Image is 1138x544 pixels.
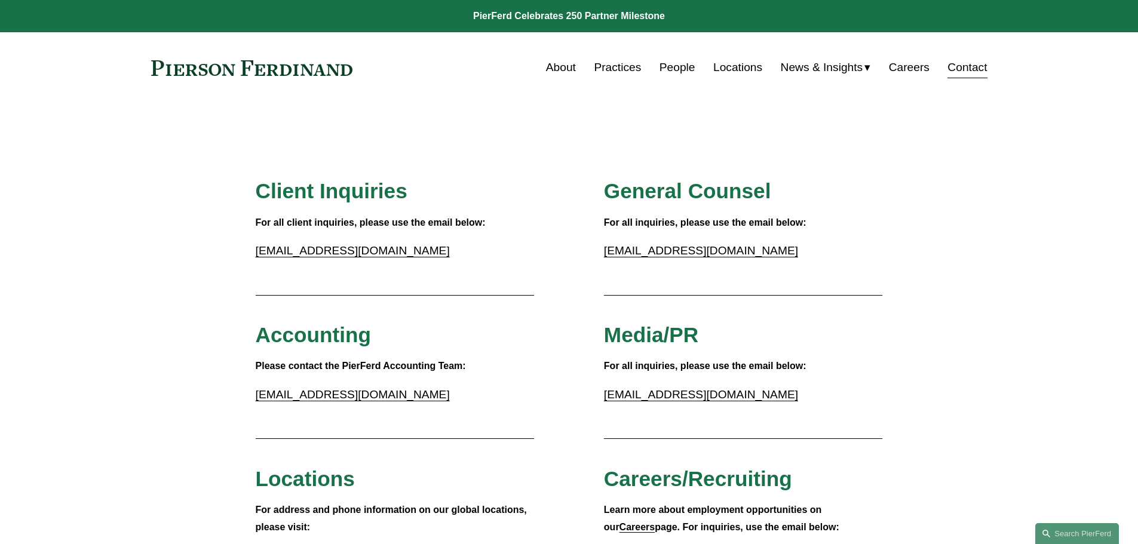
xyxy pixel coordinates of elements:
a: Practices [594,56,641,79]
a: [EMAIL_ADDRESS][DOMAIN_NAME] [604,388,798,401]
a: [EMAIL_ADDRESS][DOMAIN_NAME] [604,244,798,257]
a: folder dropdown [781,56,871,79]
a: Contact [947,56,987,79]
span: Client Inquiries [256,179,407,202]
span: Careers/Recruiting [604,467,792,490]
span: Locations [256,467,355,490]
a: People [660,56,695,79]
a: Careers [889,56,930,79]
strong: page. For inquiries, use the email below: [655,522,839,532]
span: Accounting [256,323,372,346]
strong: For all inquiries, please use the email below: [604,361,806,371]
strong: For address and phone information on our global locations, please visit: [256,505,530,532]
a: Locations [713,56,762,79]
a: [EMAIL_ADDRESS][DOMAIN_NAME] [256,244,450,257]
a: Search this site [1035,523,1119,544]
strong: For all client inquiries, please use the email below: [256,217,486,228]
span: Media/PR [604,323,698,346]
a: About [546,56,576,79]
a: Careers [619,522,655,532]
strong: Learn more about employment opportunities on our [604,505,824,532]
span: News & Insights [781,57,863,78]
strong: Please contact the PierFerd Accounting Team: [256,361,466,371]
span: General Counsel [604,179,771,202]
a: [EMAIL_ADDRESS][DOMAIN_NAME] [256,388,450,401]
strong: For all inquiries, please use the email below: [604,217,806,228]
